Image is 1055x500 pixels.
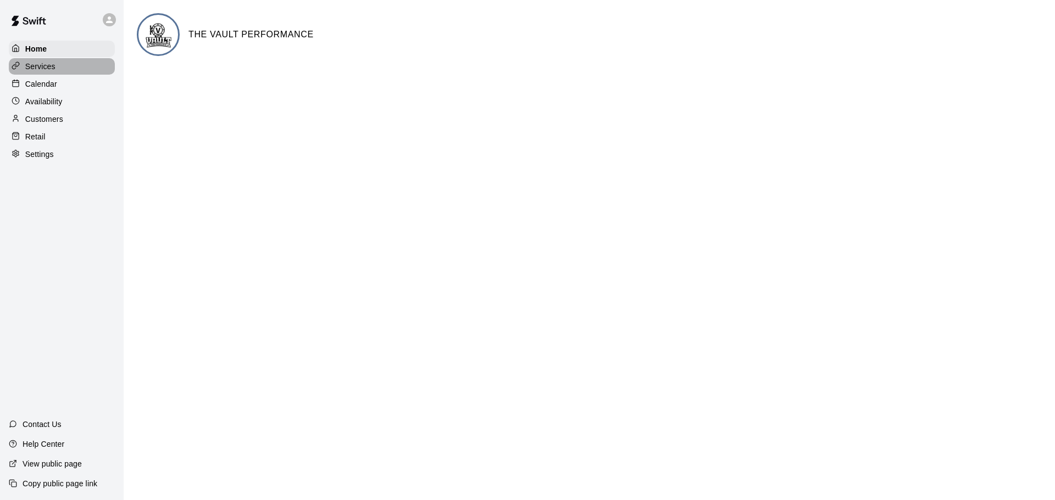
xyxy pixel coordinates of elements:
[25,61,55,72] p: Services
[9,111,115,127] a: Customers
[25,78,57,89] p: Calendar
[25,96,63,107] p: Availability
[25,43,47,54] p: Home
[25,149,54,160] p: Settings
[25,131,46,142] p: Retail
[9,76,115,92] a: Calendar
[23,439,64,450] p: Help Center
[23,419,62,430] p: Contact Us
[9,146,115,162] a: Settings
[9,58,115,75] a: Services
[188,27,314,42] h6: THE VAULT PERFORMANCE
[9,41,115,57] a: Home
[23,478,97,489] p: Copy public page link
[9,128,115,145] a: Retail
[23,458,82,469] p: View public page
[9,93,115,110] a: Availability
[138,15,180,56] img: THE VAULT PERFORMANCE logo
[25,114,63,125] p: Customers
